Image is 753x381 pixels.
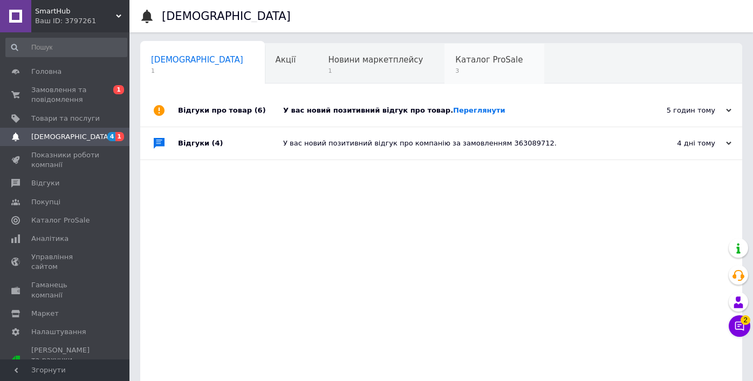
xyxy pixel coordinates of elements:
span: Маркет [31,309,59,318]
a: Переглянути [453,106,505,114]
div: 5 годин тому [624,106,731,115]
span: Показники роботи компанії [31,150,100,170]
span: 1 [113,85,124,94]
span: Покупці [31,197,60,207]
span: Новини маркетплейсу [328,55,423,65]
span: 1 [328,67,423,75]
span: Замовлення та повідомлення [31,85,100,105]
div: Ваш ID: 3797261 [35,16,129,26]
span: 3 [455,67,523,75]
span: Акції [276,55,296,65]
div: 4 дні тому [624,138,731,148]
span: (4) [212,139,223,147]
span: [DEMOGRAPHIC_DATA] [151,55,243,65]
div: У вас новий позитивний відгук про компанію за замовленням 363089712. [283,138,624,148]
span: (6) [255,106,266,114]
span: Аналітика [31,234,69,244]
span: [PERSON_NAME] та рахунки [31,345,100,375]
span: Управління сайтом [31,252,100,272]
span: 1 [115,132,124,141]
div: Відгуки про товар [178,94,283,127]
button: Чат з покупцем2 [729,315,750,337]
input: Пошук [5,38,127,57]
span: Відгуки [31,178,59,188]
span: SmartHub [35,6,116,16]
span: 4 [107,132,116,141]
div: У вас новий позитивний відгук про товар. [283,106,624,115]
div: Відгуки [178,127,283,160]
span: Товари та послуги [31,114,100,123]
span: Гаманець компанії [31,280,100,300]
span: Каталог ProSale [31,216,90,225]
span: Каталог ProSale [455,55,523,65]
span: Налаштування [31,327,86,337]
span: Головна [31,67,61,77]
span: 1 [151,67,243,75]
span: 2 [741,315,750,325]
span: [DEMOGRAPHIC_DATA] [31,132,111,142]
h1: [DEMOGRAPHIC_DATA] [162,10,291,23]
